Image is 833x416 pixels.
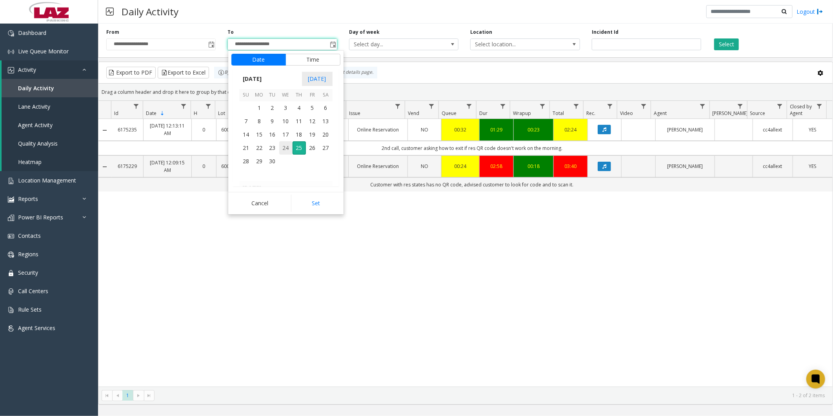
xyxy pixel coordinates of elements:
[266,128,279,141] span: 16
[750,110,766,117] span: Source
[809,126,817,133] span: YES
[464,101,475,111] a: Queue Filter Menu
[306,89,319,101] th: Fr
[98,101,833,387] div: Data table
[266,141,279,155] span: 23
[18,140,58,147] span: Quality Analysis
[196,162,211,170] a: 0
[253,115,266,128] span: 8
[353,126,403,133] a: Online Reservation
[8,307,14,313] img: 'icon'
[231,54,286,66] button: Date tab
[18,177,76,184] span: Location Management
[266,155,279,168] span: 30
[18,269,38,276] span: Security
[279,101,293,115] td: Wednesday, September 3, 2025
[349,29,380,36] label: Day of week
[116,126,139,133] a: 6175235
[798,162,828,170] a: YES
[115,110,119,117] span: Id
[8,270,14,276] img: 'icon'
[148,122,186,137] a: [DATE] 12:13:11 AM
[253,128,266,141] td: Monday, September 15, 2025
[266,128,279,141] td: Tuesday, September 16, 2025
[106,67,156,78] button: Export to PDF
[319,115,333,128] span: 13
[408,110,419,117] span: Vend
[446,162,475,170] a: 00:24
[8,252,14,258] img: 'icon'
[18,232,41,239] span: Contacts
[293,128,306,141] td: Thursday, September 18, 2025
[809,163,817,170] span: YES
[8,215,14,221] img: 'icon'
[227,29,234,36] label: To
[479,110,487,117] span: Dur
[319,141,333,155] span: 27
[814,101,825,111] a: Closed by Agent Filter Menu
[178,101,189,111] a: Date Filter Menu
[306,115,319,128] td: Friday, September 12, 2025
[306,101,319,115] span: 5
[253,101,266,115] span: 1
[421,126,428,133] span: NO
[118,2,182,21] h3: Daily Activity
[328,39,337,50] span: Toggle popup
[2,79,98,97] a: Daily Activity
[638,101,649,111] a: Video Filter Menu
[293,115,306,128] td: Thursday, September 11, 2025
[111,177,833,192] td: Customer with res states has no QR code, advised customer to look for code and to scan it.
[306,128,319,141] td: Friday, September 19, 2025
[558,126,583,133] a: 02:24
[293,141,306,155] td: Thursday, September 25, 2025
[18,287,48,295] span: Call Centers
[253,141,266,155] td: Monday, September 22, 2025
[592,29,618,36] label: Incident Id
[207,39,215,50] span: Toggle popup
[253,155,266,168] td: Monday, September 29, 2025
[293,141,306,155] span: 25
[306,128,319,141] span: 19
[158,67,209,78] button: Export to Excel
[484,162,509,170] a: 02:58
[18,158,42,166] span: Heatmap
[279,141,293,155] span: 24
[279,115,293,128] td: Wednesday, September 10, 2025
[349,110,360,117] span: Issue
[214,67,377,78] div: By clicking Incident row you will be taken to the incident details page.
[106,2,114,21] img: pageIcon
[8,288,14,295] img: 'icon'
[279,89,293,101] th: We
[8,30,14,36] img: 'icon'
[426,101,437,111] a: Vend Filter Menu
[231,195,289,212] button: Cancel
[239,155,253,168] span: 28
[518,126,549,133] div: 00:23
[8,233,14,239] img: 'icon'
[8,67,14,73] img: 'icon'
[98,85,833,99] div: Drag a column header and drop it here to group by that column
[293,89,306,101] th: Th
[319,101,333,115] td: Saturday, September 6, 2025
[218,69,224,76] img: infoIcon.svg
[713,110,748,117] span: [PERSON_NAME]
[537,101,548,111] a: Wrapup Filter Menu
[146,110,156,117] span: Date
[266,89,279,101] th: Tu
[306,141,319,155] td: Friday, September 26, 2025
[714,38,739,50] button: Select
[319,101,333,115] span: 6
[239,128,253,141] td: Sunday, September 14, 2025
[484,126,509,133] a: 01:29
[8,196,14,203] img: 'icon'
[253,141,266,155] span: 22
[8,325,14,332] img: 'icon'
[266,101,279,115] span: 2
[306,115,319,128] span: 12
[2,153,98,171] a: Heatmap
[159,392,825,399] kendo-pager-info: 1 - 2 of 2 items
[571,101,582,111] a: Total Filter Menu
[266,115,279,128] td: Tuesday, September 9, 2025
[253,128,266,141] span: 15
